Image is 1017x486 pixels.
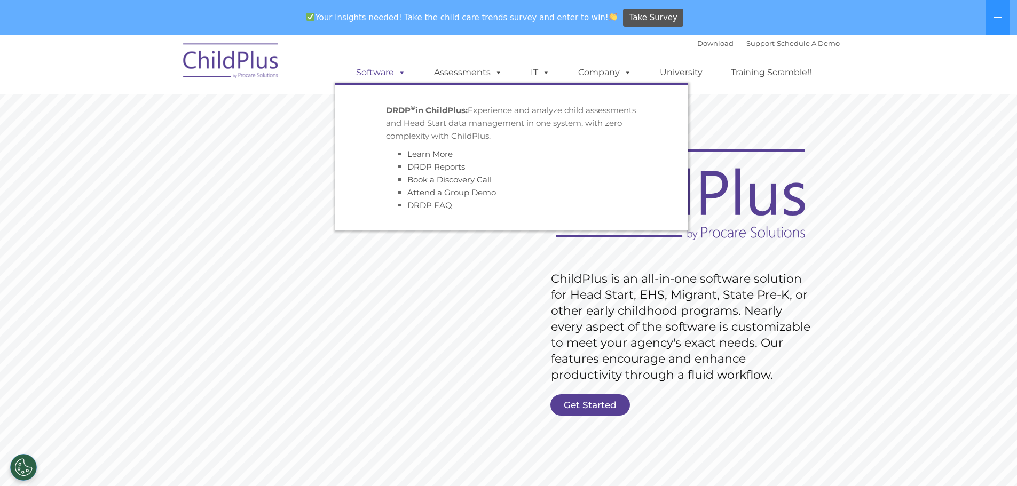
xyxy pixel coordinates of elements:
[386,104,637,142] p: Experience and analyze child assessments and Head Start data management in one system, with zero ...
[629,9,677,27] span: Take Survey
[407,174,492,185] a: Book a Discovery Call
[407,187,496,197] a: Attend a Group Demo
[623,9,683,27] a: Take Survey
[345,62,416,83] a: Software
[423,62,513,83] a: Assessments
[720,62,822,83] a: Training Scramble!!
[520,62,561,83] a: IT
[697,39,840,47] font: |
[746,39,775,47] a: Support
[10,454,37,481] button: Cookies Settings
[649,62,713,83] a: University
[609,13,617,21] img: 👏
[777,39,840,47] a: Schedule A Demo
[411,104,415,111] sup: ©
[551,271,816,383] rs-layer: ChildPlus is an all-in-one software solution for Head Start, EHS, Migrant, State Pre-K, or other ...
[407,162,465,172] a: DRDP Reports
[386,105,468,115] strong: DRDP in ChildPlus:
[567,62,642,83] a: Company
[306,13,314,21] img: ✅
[697,39,734,47] a: Download
[550,394,630,416] a: Get Started
[178,36,285,89] img: ChildPlus by Procare Solutions
[407,149,453,159] a: Learn More
[407,200,452,210] a: DRDP FAQ
[302,7,622,28] span: Your insights needed! Take the child care trends survey and enter to win!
